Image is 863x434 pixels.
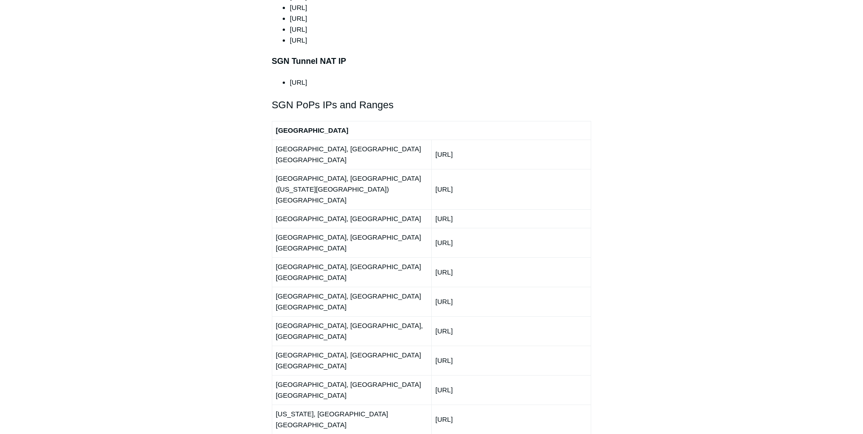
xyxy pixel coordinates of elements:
td: [URL] [431,257,591,287]
td: [URL] [431,209,591,228]
td: [US_STATE], [GEOGRAPHIC_DATA] [GEOGRAPHIC_DATA] [272,405,431,434]
td: [GEOGRAPHIC_DATA], [GEOGRAPHIC_DATA] ([US_STATE][GEOGRAPHIC_DATA]) [GEOGRAPHIC_DATA] [272,169,431,209]
td: [URL] [431,169,591,209]
li: [URL] [290,77,592,88]
td: [GEOGRAPHIC_DATA], [GEOGRAPHIC_DATA] [GEOGRAPHIC_DATA] [272,140,431,169]
td: [URL] [431,346,591,375]
td: [GEOGRAPHIC_DATA], [GEOGRAPHIC_DATA] [GEOGRAPHIC_DATA] [272,287,431,316]
span: [URL] [290,25,307,33]
td: [GEOGRAPHIC_DATA], [GEOGRAPHIC_DATA] [GEOGRAPHIC_DATA] [272,228,431,257]
h2: SGN PoPs IPs and Ranges [272,97,592,113]
strong: [GEOGRAPHIC_DATA] [276,126,348,134]
td: [URL] [431,287,591,316]
li: [URL] [290,35,592,46]
td: [URL] [431,405,591,434]
td: [URL] [431,316,591,346]
td: [GEOGRAPHIC_DATA], [GEOGRAPHIC_DATA], [GEOGRAPHIC_DATA] [272,316,431,346]
td: [URL] [431,140,591,169]
span: [URL] [290,14,307,22]
td: [URL] [431,228,591,257]
td: [URL] [431,375,591,405]
td: [GEOGRAPHIC_DATA], [GEOGRAPHIC_DATA] [GEOGRAPHIC_DATA] [272,375,431,405]
span: [URL] [290,4,307,11]
td: [GEOGRAPHIC_DATA], [GEOGRAPHIC_DATA] [GEOGRAPHIC_DATA] [272,257,431,287]
td: [GEOGRAPHIC_DATA], [GEOGRAPHIC_DATA] [272,209,431,228]
td: [GEOGRAPHIC_DATA], [GEOGRAPHIC_DATA] [GEOGRAPHIC_DATA] [272,346,431,375]
h3: SGN Tunnel NAT IP [272,55,592,68]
